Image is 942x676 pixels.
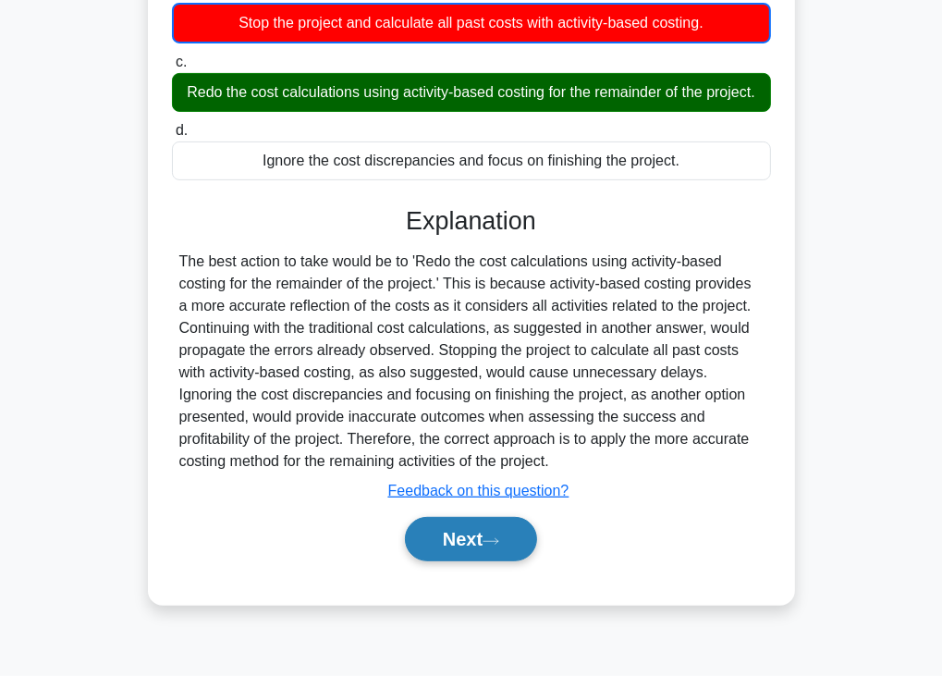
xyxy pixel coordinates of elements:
div: Stop the project and calculate all past costs with activity-based costing. [172,3,771,43]
a: Feedback on this question? [388,483,569,498]
button: Next [405,517,537,561]
span: c. [176,54,187,69]
div: The best action to take would be to 'Redo the cost calculations using activity-based costing for ... [179,251,764,473]
span: d. [176,122,188,138]
h3: Explanation [183,206,760,236]
div: Redo the cost calculations using activity-based costing for the remainder of the project. [172,73,771,112]
div: Ignore the cost discrepancies and focus on finishing the project. [172,141,771,180]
